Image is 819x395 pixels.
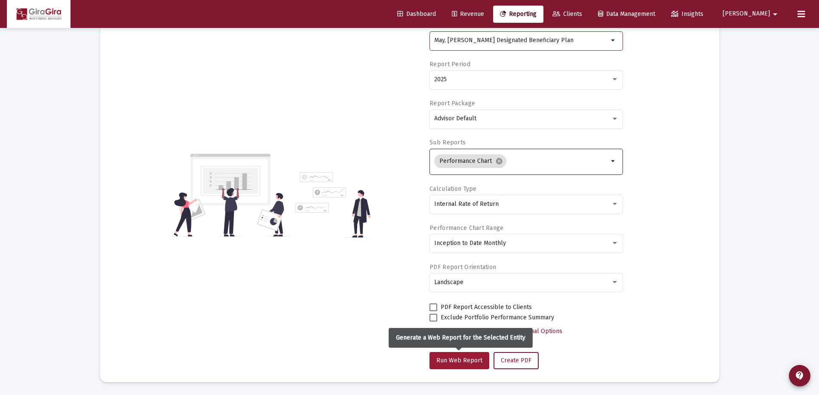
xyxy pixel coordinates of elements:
[546,6,589,23] a: Clients
[436,357,482,364] span: Run Web Report
[552,10,582,18] span: Clients
[436,328,496,335] span: Select Custom Period
[495,157,503,165] mat-icon: cancel
[770,6,780,23] mat-icon: arrow_drop_down
[608,35,619,46] mat-icon: arrow_drop_down
[452,10,484,18] span: Revenue
[794,371,805,381] mat-icon: contact_support
[434,153,608,170] mat-chip-list: Selection
[493,6,543,23] a: Reporting
[441,312,554,323] span: Exclude Portfolio Performance Summary
[501,357,531,364] span: Create PDF
[13,6,64,23] img: Dashboard
[598,10,655,18] span: Data Management
[390,6,443,23] a: Dashboard
[434,200,499,208] span: Internal Rate of Return
[434,37,608,44] input: Search or select an account or household
[429,352,489,369] button: Run Web Report
[712,5,791,22] button: [PERSON_NAME]
[429,139,466,146] label: Sub Reports
[429,263,496,271] label: PDF Report Orientation
[434,76,447,83] span: 2025
[429,224,503,232] label: Performance Chart Range
[397,10,436,18] span: Dashboard
[429,185,476,193] label: Calculation Type
[295,172,371,238] img: reporting-alt
[591,6,662,23] a: Data Management
[429,61,470,68] label: Report Period
[500,10,537,18] span: Reporting
[494,352,539,369] button: Create PDF
[429,100,475,107] label: Report Package
[671,10,703,18] span: Insights
[434,239,506,247] span: Inception to Date Monthly
[172,153,290,238] img: reporting
[664,6,710,23] a: Insights
[608,156,619,166] mat-icon: arrow_drop_down
[512,328,562,335] span: Additional Options
[434,115,476,122] span: Advisor Default
[445,6,491,23] a: Revenue
[434,154,506,168] mat-chip: Performance Chart
[723,10,770,18] span: [PERSON_NAME]
[441,302,532,312] span: PDF Report Accessible to Clients
[434,279,463,286] span: Landscape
